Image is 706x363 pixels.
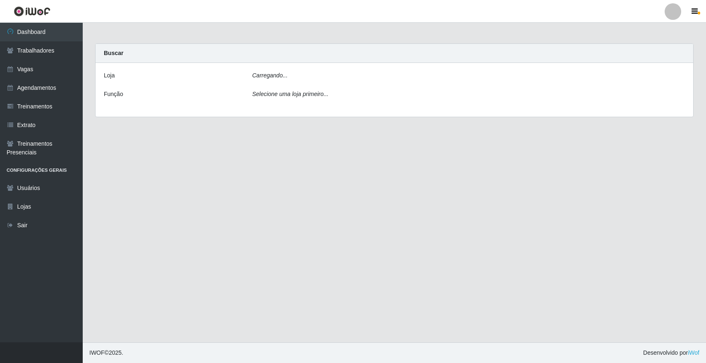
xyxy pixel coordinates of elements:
[688,349,699,356] a: iWof
[104,50,123,56] strong: Buscar
[252,72,288,79] i: Carregando...
[89,349,123,357] span: © 2025 .
[104,90,123,99] label: Função
[104,71,115,80] label: Loja
[252,91,328,97] i: Selecione uma loja primeiro...
[89,349,105,356] span: IWOF
[14,6,50,17] img: CoreUI Logo
[643,349,699,357] span: Desenvolvido por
